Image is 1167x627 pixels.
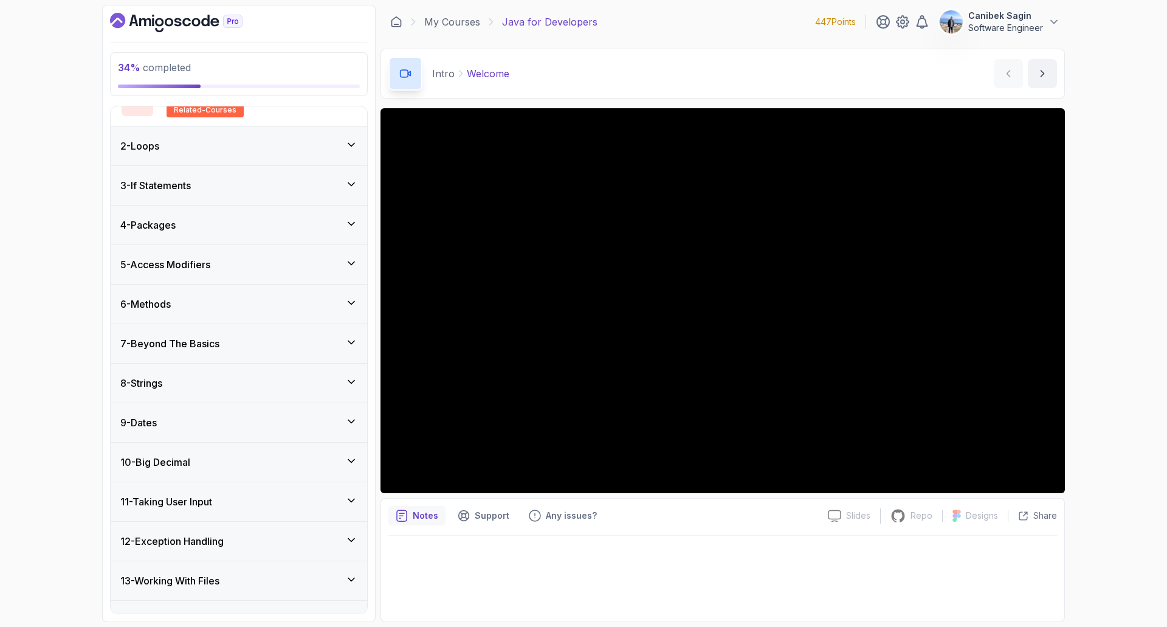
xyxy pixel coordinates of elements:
[994,59,1023,88] button: previous content
[815,16,856,28] p: 447 Points
[111,126,367,165] button: 2-Loops
[120,534,224,549] h3: 12 - Exception Handling
[546,510,597,522] p: Any issues?
[467,66,509,81] p: Welcome
[380,108,1065,493] iframe: 1 - Hi
[120,415,157,430] h3: 9 - Dates
[120,257,210,272] h3: 5 - Access Modifiers
[120,139,159,153] h3: 2 - Loops
[966,510,998,522] p: Designs
[475,510,509,522] p: Support
[911,510,932,522] p: Repo
[111,285,367,324] button: 6-Methods
[111,206,367,244] button: 4-Packages
[111,324,367,363] button: 7-Beyond The Basics
[120,218,176,232] h3: 4 - Packages
[388,506,446,525] button: notes button
[939,10,1060,34] button: user profile imageCanibek SaginSoftware Engineer
[111,245,367,284] button: 5-Access Modifiers
[111,166,367,205] button: 3-If Statements
[111,482,367,521] button: 11-Taking User Input
[174,105,236,115] span: related-courses
[968,22,1043,34] p: Software Engineer
[111,561,367,600] button: 13-Working With Files
[940,10,963,33] img: user profile image
[120,178,191,193] h3: 3 - If Statements
[111,522,367,561] button: 12-Exception Handling
[846,510,870,522] p: Slides
[120,573,219,588] h3: 13 - Working With Files
[450,506,517,525] button: Support button
[120,297,171,311] h3: 6 - Methods
[1008,510,1057,522] button: Share
[522,506,604,525] button: Feedback button
[118,61,140,74] span: 34 %
[1028,59,1057,88] button: next content
[118,61,191,74] span: completed
[111,403,367,442] button: 9-Dates
[1033,510,1057,522] p: Share
[502,15,597,29] p: Java for Developers
[111,443,367,482] button: 10-Big Decimal
[111,364,367,403] button: 8-Strings
[390,16,402,28] a: Dashboard
[413,510,438,522] p: Notes
[424,15,480,29] a: My Courses
[432,66,455,81] p: Intro
[110,13,270,32] a: Dashboard
[120,494,212,509] h3: 11 - Taking User Input
[968,10,1043,22] p: Canibek Sagin
[120,376,162,390] h3: 8 - Strings
[120,455,190,469] h3: 10 - Big Decimal
[120,336,219,351] h3: 7 - Beyond The Basics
